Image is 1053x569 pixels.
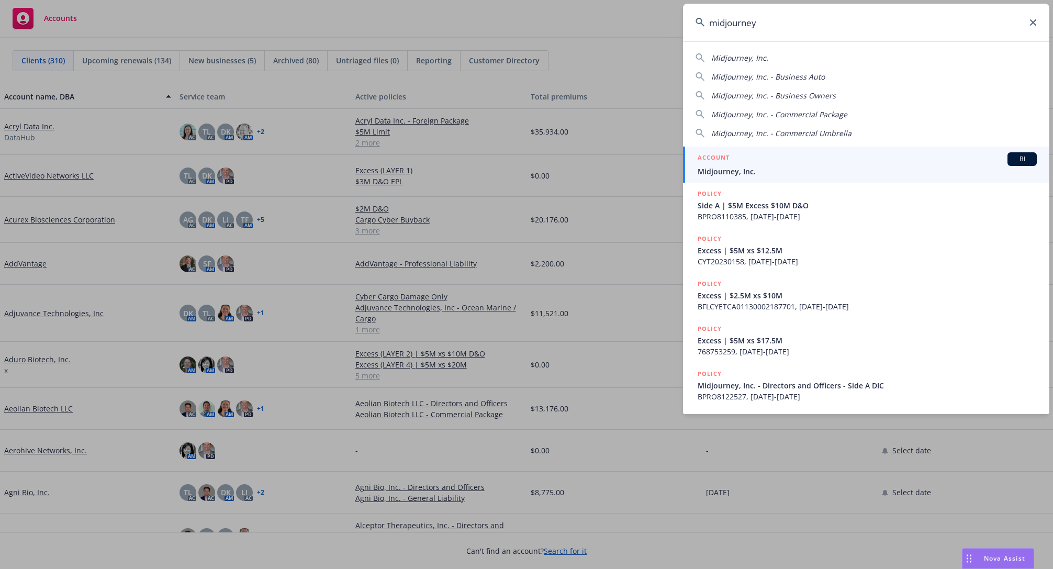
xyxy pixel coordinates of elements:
[698,278,722,289] h5: POLICY
[698,335,1037,346] span: Excess | $5M xs $17.5M
[698,256,1037,267] span: CYT20230158, [DATE]-[DATE]
[698,369,722,379] h5: POLICY
[711,91,836,101] span: Midjourney, Inc. - Business Owners
[683,4,1049,41] input: Search...
[698,188,722,199] h5: POLICY
[698,346,1037,357] span: 768753259, [DATE]-[DATE]
[683,363,1049,408] a: POLICYMidjourney, Inc. - Directors and Officers - Side A DICBPRO8122527, [DATE]-[DATE]
[683,183,1049,228] a: POLICYSide A | $5M Excess $10M D&OBPRO8110385, [DATE]-[DATE]
[711,128,852,138] span: Midjourney, Inc. - Commercial Umbrella
[698,323,722,334] h5: POLICY
[683,318,1049,363] a: POLICYExcess | $5M xs $17.5M768753259, [DATE]-[DATE]
[698,380,1037,391] span: Midjourney, Inc. - Directors and Officers - Side A DIC
[711,72,825,82] span: Midjourney, Inc. - Business Auto
[962,548,1034,569] button: Nova Assist
[683,228,1049,273] a: POLICYExcess | $5M xs $12.5MCYT20230158, [DATE]-[DATE]
[711,53,768,63] span: Midjourney, Inc.
[698,152,730,165] h5: ACCOUNT
[711,109,847,119] span: Midjourney, Inc. - Commercial Package
[683,147,1049,183] a: ACCOUNTBIMidjourney, Inc.
[698,166,1037,177] span: Midjourney, Inc.
[984,554,1025,563] span: Nova Assist
[698,290,1037,301] span: Excess | $2.5M xs $10M
[698,245,1037,256] span: Excess | $5M xs $12.5M
[698,200,1037,211] span: Side A | $5M Excess $10M D&O
[698,233,722,244] h5: POLICY
[1012,154,1033,164] span: BI
[698,211,1037,222] span: BPRO8110385, [DATE]-[DATE]
[683,273,1049,318] a: POLICYExcess | $2.5M xs $10MBFLCYETCA01130002187701, [DATE]-[DATE]
[698,391,1037,402] span: BPRO8122527, [DATE]-[DATE]
[698,301,1037,312] span: BFLCYETCA01130002187701, [DATE]-[DATE]
[962,549,976,568] div: Drag to move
